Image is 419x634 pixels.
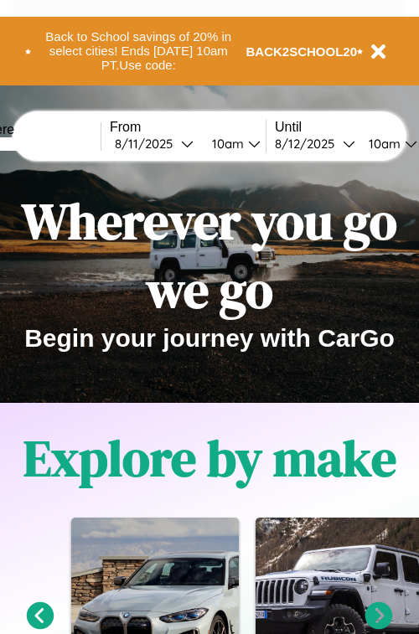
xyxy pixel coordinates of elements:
div: 8 / 11 / 2025 [115,136,181,152]
div: 8 / 12 / 2025 [275,136,343,152]
button: 8/11/2025 [110,135,199,152]
div: 10am [204,136,248,152]
h1: Explore by make [23,424,396,492]
div: 10am [360,136,405,152]
button: 10am [199,135,266,152]
label: From [110,120,266,135]
button: Back to School savings of 20% in select cities! Ends [DATE] 10am PT.Use code: [31,25,246,77]
b: BACK2SCHOOL20 [246,44,358,59]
